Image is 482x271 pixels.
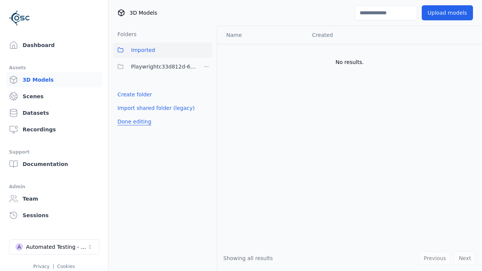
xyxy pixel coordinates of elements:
[113,115,156,128] button: Done editing
[33,264,49,269] a: Privacy
[9,63,99,72] div: Assets
[26,243,87,251] div: Automated Testing - Playwright
[9,8,30,29] img: Logo
[131,62,196,71] span: Playwrightc33d812d-6a23-4821-87c0-87a72b5ef6ed
[422,5,473,20] button: Upload models
[217,44,482,80] td: No results.
[117,91,152,98] a: Create folder
[117,104,195,112] a: Import shared folder (legacy)
[6,208,102,223] a: Sessions
[57,264,75,269] a: Cookies
[15,243,23,251] div: A
[113,59,196,74] button: Playwrightc33d812d-6a23-4821-87c0-87a72b5ef6ed
[6,105,102,120] a: Datasets
[6,89,102,104] a: Scenes
[53,264,54,269] span: |
[9,182,99,191] div: Admin
[6,72,102,87] a: 3D Models
[130,9,157,17] span: 3D Models
[113,88,157,101] button: Create folder
[6,191,102,206] a: Team
[217,26,306,44] th: Name
[113,43,212,58] button: Imported
[306,26,397,44] th: Created
[9,148,99,157] div: Support
[9,239,99,254] button: Select a workspace
[113,101,199,115] button: Import shared folder (legacy)
[131,46,155,55] span: Imported
[6,122,102,137] a: Recordings
[6,38,102,53] a: Dashboard
[223,255,273,261] span: Showing all results
[6,157,102,172] a: Documentation
[113,30,137,38] h3: Folders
